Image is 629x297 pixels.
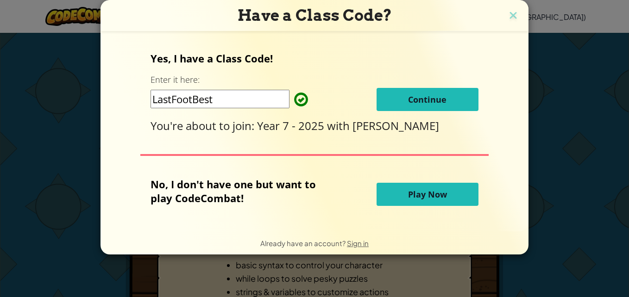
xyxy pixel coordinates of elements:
[377,183,478,206] button: Play Now
[408,94,447,105] span: Continue
[408,189,447,200] span: Play Now
[347,239,369,247] a: Sign in
[257,118,327,133] span: Year 7 - 2025
[507,9,519,23] img: close icon
[377,88,478,111] button: Continue
[151,118,257,133] span: You're about to join:
[327,118,352,133] span: with
[151,177,330,205] p: No, I don't have one but want to play CodeCombat!
[260,239,347,247] span: Already have an account?
[151,74,200,86] label: Enter it here:
[151,51,478,65] p: Yes, I have a Class Code!
[352,118,439,133] span: [PERSON_NAME]
[238,6,392,25] span: Have a Class Code?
